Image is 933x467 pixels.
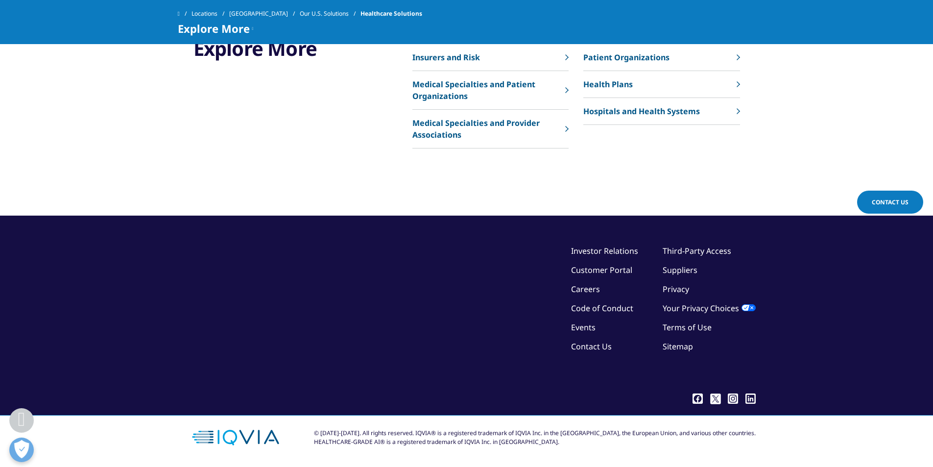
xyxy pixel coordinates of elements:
a: Medical Specialties and Provider Associations [412,110,569,148]
a: Events [571,322,596,333]
span: Explore More [178,23,250,34]
a: Health Plans [583,71,740,98]
a: Customer Portal [571,265,632,275]
p: Patient Organizations [583,51,670,63]
p: Hospitals and Health Systems [583,105,700,117]
p: Medical Specialties and Patient Organizations [412,78,560,102]
a: Privacy [663,284,689,295]
p: Medical Specialties and Provider Associations [412,117,560,141]
h3: Explore More [193,36,357,61]
p: Health Plans [583,78,633,90]
div: © [DATE]-[DATE]. All rights reserved. IQVIA® is a registered trademark of IQVIA Inc. in the [GEOG... [314,429,756,446]
a: Hospitals and Health Systems [583,98,740,125]
span: Healthcare Solutions [360,5,422,23]
a: Sitemap [663,341,693,352]
a: Medical Specialties and Patient Organizations [412,71,569,110]
button: Open Preferences [9,438,34,462]
a: Contact Us [857,191,923,214]
a: Terms of Use [663,322,712,333]
a: Our U.S. Solutions [300,5,360,23]
a: Insurers and Risk [412,44,569,71]
a: Suppliers [663,265,697,275]
a: Patient Organizations [583,44,740,71]
a: Third-Party Access [663,246,731,256]
a: Code of Conduct [571,303,633,314]
a: Investor Relations [571,246,638,256]
span: Contact Us [872,198,909,206]
a: Your Privacy Choices [663,303,756,314]
p: Insurers and Risk [412,51,480,63]
a: Locations [191,5,229,23]
a: Careers [571,284,600,295]
a: [GEOGRAPHIC_DATA] [229,5,300,23]
a: Contact Us [571,341,612,352]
